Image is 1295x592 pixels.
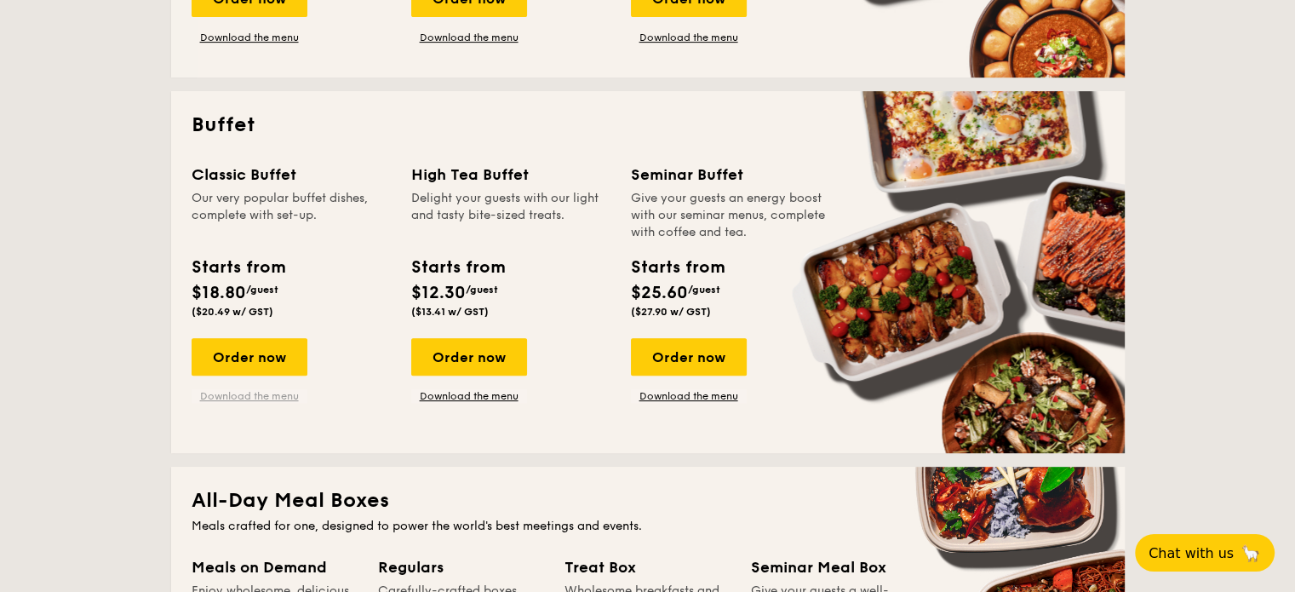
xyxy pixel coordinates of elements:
[631,306,711,318] span: ($27.90 w/ GST)
[631,338,747,376] div: Order now
[631,255,724,280] div: Starts from
[192,306,273,318] span: ($20.49 w/ GST)
[192,31,307,44] a: Download the menu
[411,283,466,303] span: $12.30
[192,338,307,376] div: Order now
[631,389,747,403] a: Download the menu
[378,555,544,579] div: Regulars
[1241,543,1261,563] span: 🦙
[1135,534,1275,572] button: Chat with us🦙
[192,389,307,403] a: Download the menu
[411,338,527,376] div: Order now
[466,284,498,296] span: /guest
[192,163,391,187] div: Classic Buffet
[631,283,688,303] span: $25.60
[751,555,917,579] div: Seminar Meal Box
[631,190,830,241] div: Give your guests an energy boost with our seminar menus, complete with coffee and tea.
[411,255,504,280] div: Starts from
[192,255,284,280] div: Starts from
[192,112,1104,139] h2: Buffet
[411,31,527,44] a: Download the menu
[411,163,610,187] div: High Tea Buffet
[411,306,489,318] span: ($13.41 w/ GST)
[411,190,610,241] div: Delight your guests with our light and tasty bite-sized treats.
[411,389,527,403] a: Download the menu
[631,163,830,187] div: Seminar Buffet
[564,555,731,579] div: Treat Box
[631,31,747,44] a: Download the menu
[192,487,1104,514] h2: All-Day Meal Boxes
[246,284,278,296] span: /guest
[192,190,391,241] div: Our very popular buffet dishes, complete with set-up.
[1149,545,1234,561] span: Chat with us
[688,284,720,296] span: /guest
[192,283,246,303] span: $18.80
[192,555,358,579] div: Meals on Demand
[192,518,1104,535] div: Meals crafted for one, designed to power the world's best meetings and events.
